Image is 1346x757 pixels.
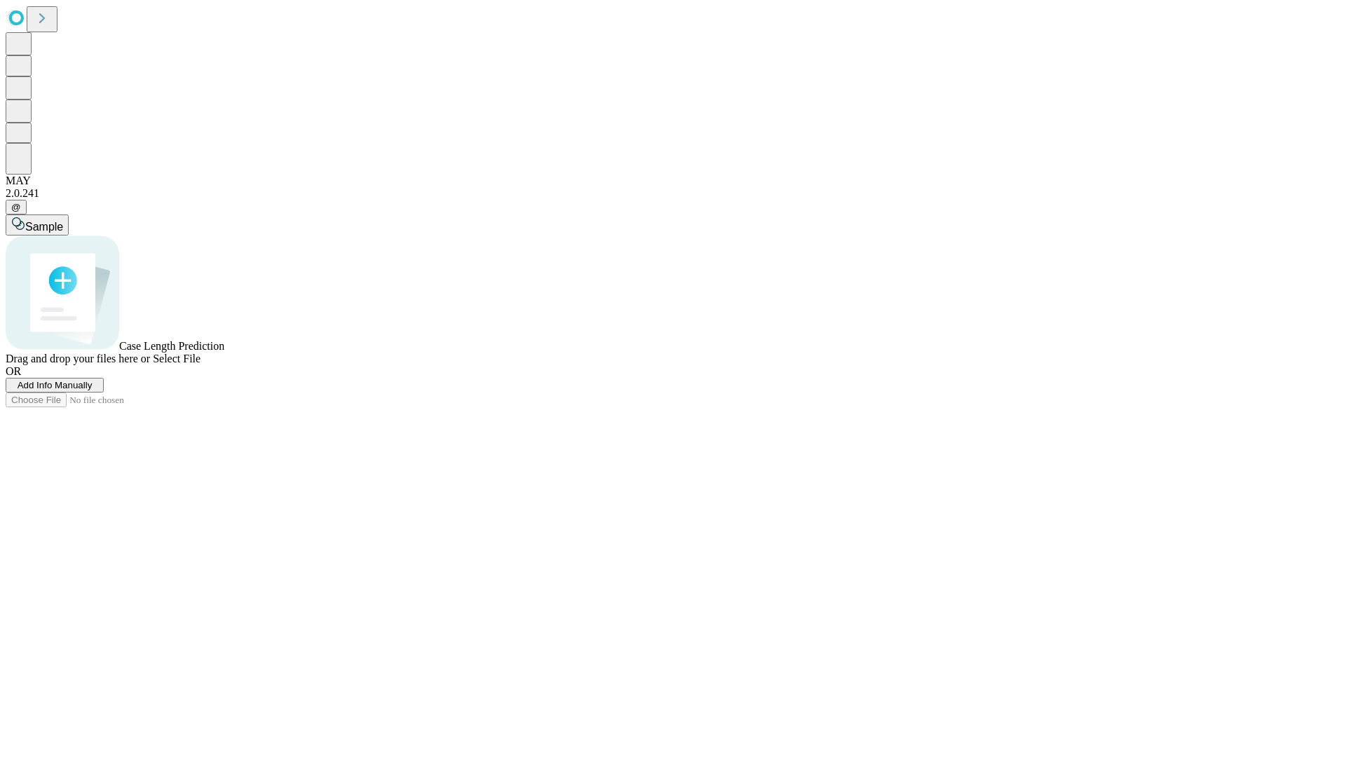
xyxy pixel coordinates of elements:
button: @ [6,200,27,214]
button: Sample [6,214,69,236]
span: Drag and drop your files here or [6,353,150,364]
span: Add Info Manually [18,380,93,390]
div: MAY [6,175,1340,187]
span: Case Length Prediction [119,340,224,352]
button: Add Info Manually [6,378,104,393]
span: OR [6,365,21,377]
span: @ [11,202,21,212]
span: Select File [153,353,200,364]
span: Sample [25,221,63,233]
div: 2.0.241 [6,187,1340,200]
